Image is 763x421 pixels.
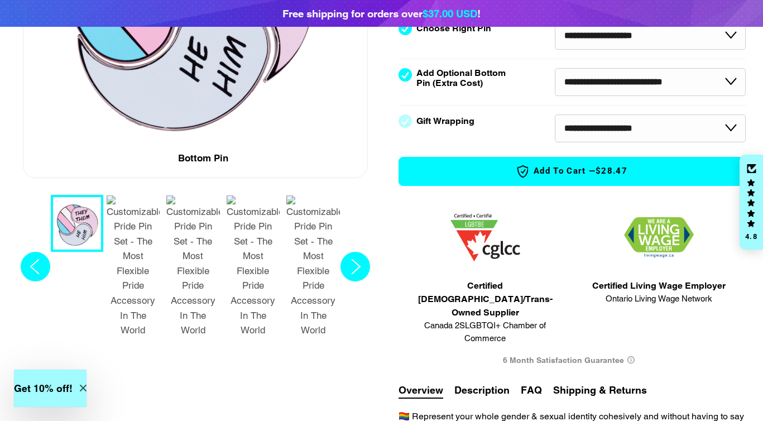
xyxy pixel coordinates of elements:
button: 5 / 7 [283,195,343,343]
span: Add to Cart — [416,164,729,179]
label: Choose Right Pin [416,23,491,34]
div: 6 Month Satisfaction Guarantee [399,350,746,371]
button: 3 / 7 [163,195,223,343]
span: $37.00 USD [423,7,477,20]
button: Next slide [337,195,373,343]
button: Overview [399,382,443,399]
button: 2 / 7 [103,195,164,343]
span: Ontario Living Wage Network [592,293,726,305]
div: Bottom Pin [178,151,228,166]
img: Customizable Pride Pin Set - The Most Flexible Pride Accessory In The World [227,195,280,338]
button: Description [454,382,510,398]
span: Certified Living Wage Employer [592,279,726,293]
button: Shipping & Returns [553,382,647,398]
span: Canada 2SLGBTQI+ Chamber of Commerce [404,319,567,345]
button: Previous slide [17,195,54,343]
button: FAQ [521,382,542,398]
span: Certified [DEMOGRAPHIC_DATA]/Trans-Owned Supplier [404,279,567,319]
div: Click to open Judge.me floating reviews tab [740,155,763,250]
img: 1705457225.png [450,214,520,261]
span: $28.47 [596,165,627,177]
button: Add to Cart —$28.47 [399,157,746,186]
img: Customizable Pride Pin Set - The Most Flexible Pride Accessory In The World [166,195,220,338]
label: Add Optional Bottom Pin (Extra Cost) [416,68,510,88]
div: Free shipping for orders over ! [282,6,481,21]
img: 1706832627.png [624,217,694,258]
img: Customizable Pride Pin Set - The Most Flexible Pride Accessory In The World [286,195,340,338]
img: Customizable Pride Pin Set - The Most Flexible Pride Accessory In The World [107,195,160,338]
label: Gift Wrapping [416,116,474,126]
div: 4.8 [745,233,758,240]
button: 4 / 7 [223,195,284,343]
button: 1 / 7 [51,195,103,252]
